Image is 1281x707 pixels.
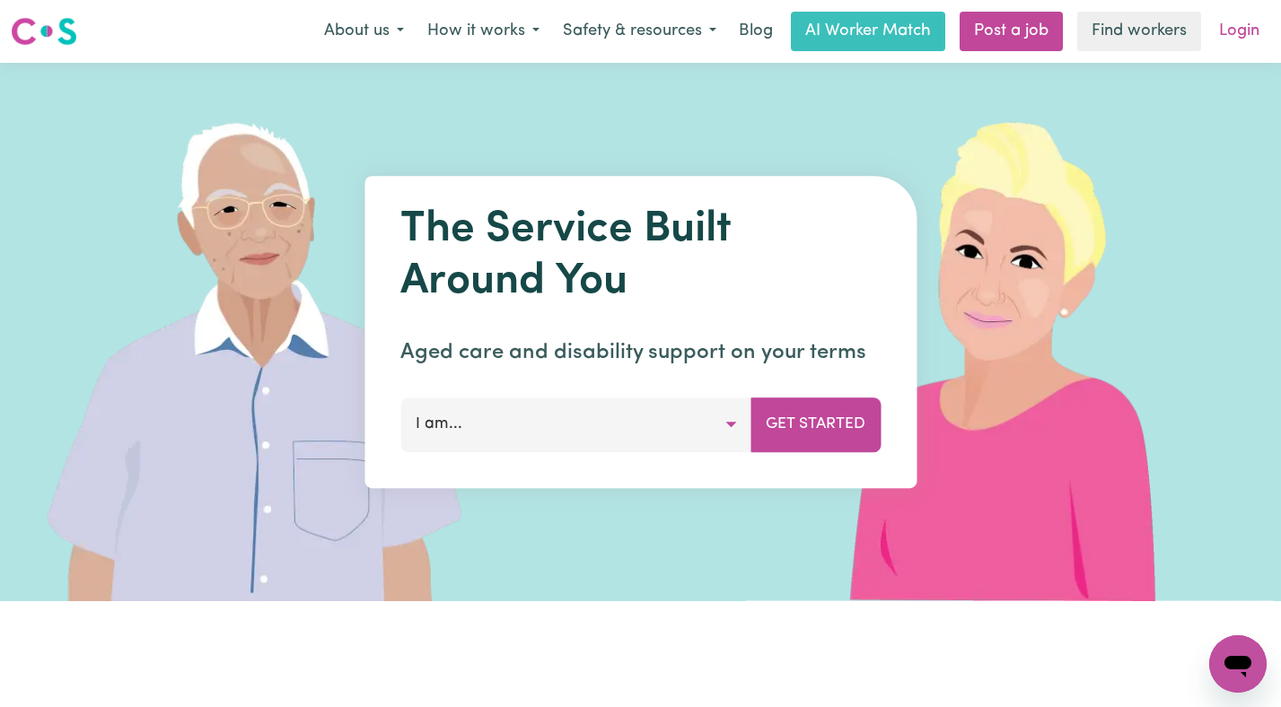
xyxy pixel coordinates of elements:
[551,13,728,50] button: Safety & resources
[1077,12,1201,51] a: Find workers
[1209,635,1267,693] iframe: Button to launch messaging window
[11,11,77,52] a: Careseekers logo
[791,12,945,51] a: AI Worker Match
[400,397,751,451] button: I am...
[11,15,77,48] img: Careseekers logo
[1208,12,1270,51] a: Login
[400,205,881,308] h1: The Service Built Around You
[400,336,881,369] p: Aged care and disability support on your terms
[728,12,784,51] a: Blog
[312,13,416,50] button: About us
[416,13,551,50] button: How it works
[750,397,881,451] button: Get Started
[960,12,1063,51] a: Post a job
